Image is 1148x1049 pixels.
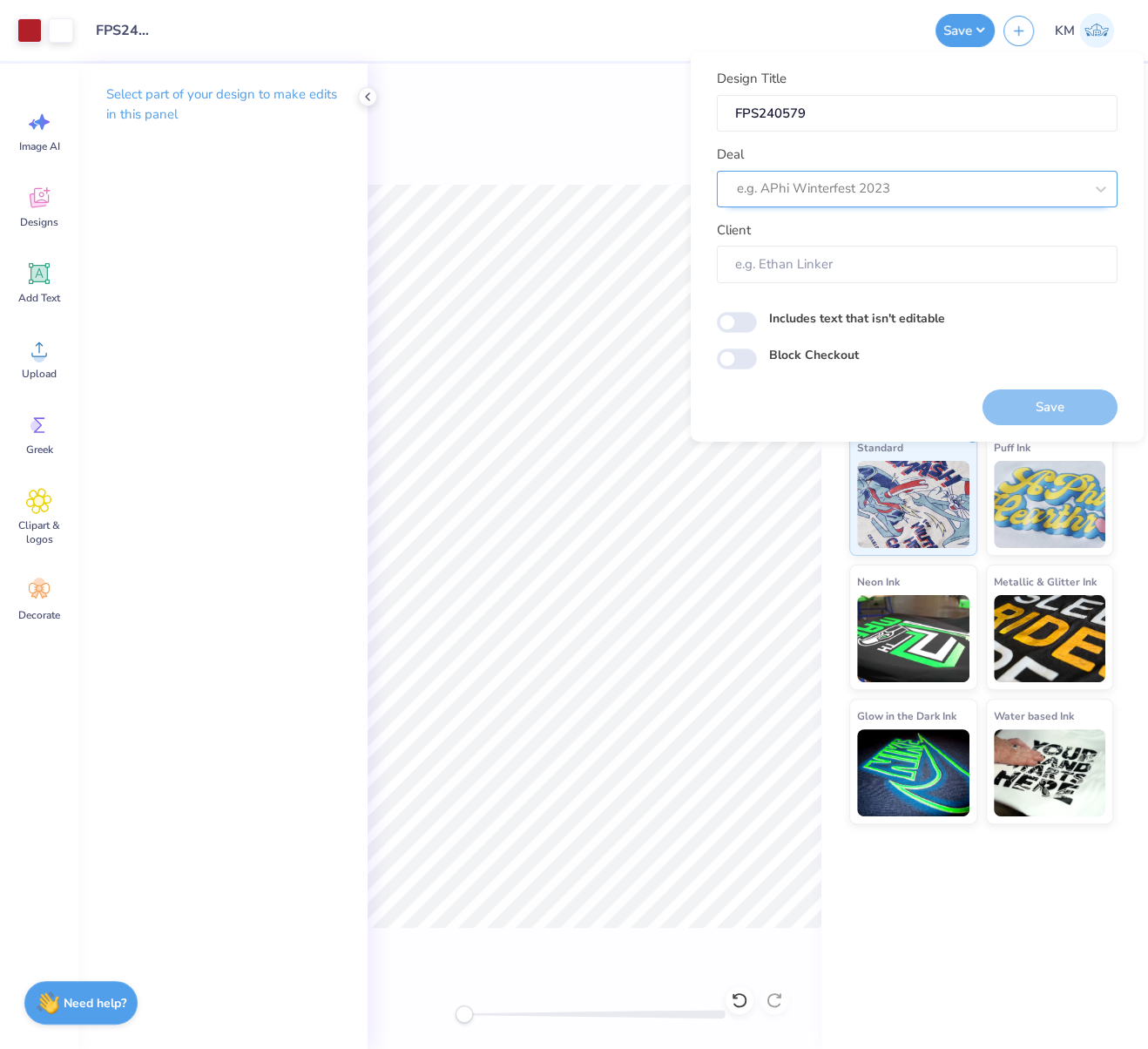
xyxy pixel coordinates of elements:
span: Greek [26,443,53,457]
img: Water based Ink [994,729,1106,816]
img: Standard [857,461,969,548]
a: KM [1047,13,1122,48]
img: Puff Ink [994,461,1106,548]
span: Upload [22,367,57,381]
span: Clipart & logos [10,518,68,546]
span: Decorate [18,608,60,622]
strong: Need help? [64,995,126,1012]
span: KM [1055,21,1075,41]
span: Designs [20,215,58,229]
label: Design Title [717,69,787,89]
input: e.g. Ethan Linker [717,246,1118,283]
label: Client [717,220,751,240]
span: Add Text [18,291,60,305]
span: Metallic & Glitter Ink [994,572,1097,591]
img: Metallic & Glitter Ink [994,595,1106,682]
input: Untitled Design [82,13,167,48]
span: Neon Ink [857,572,900,591]
span: Image AI [19,139,60,153]
button: Save [935,14,995,47]
label: Includes text that isn't editable [769,308,945,327]
img: Neon Ink [857,595,969,682]
p: Select part of your design to make edits in this panel [106,85,340,125]
label: Deal [717,145,744,165]
span: Water based Ink [994,707,1074,725]
span: Standard [857,438,903,457]
img: Katrina Mae Mijares [1079,13,1114,48]
div: Accessibility label [456,1005,473,1023]
span: Glow in the Dark Ink [857,707,956,725]
img: Glow in the Dark Ink [857,729,969,816]
label: Block Checkout [769,346,859,364]
span: Puff Ink [994,438,1030,457]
